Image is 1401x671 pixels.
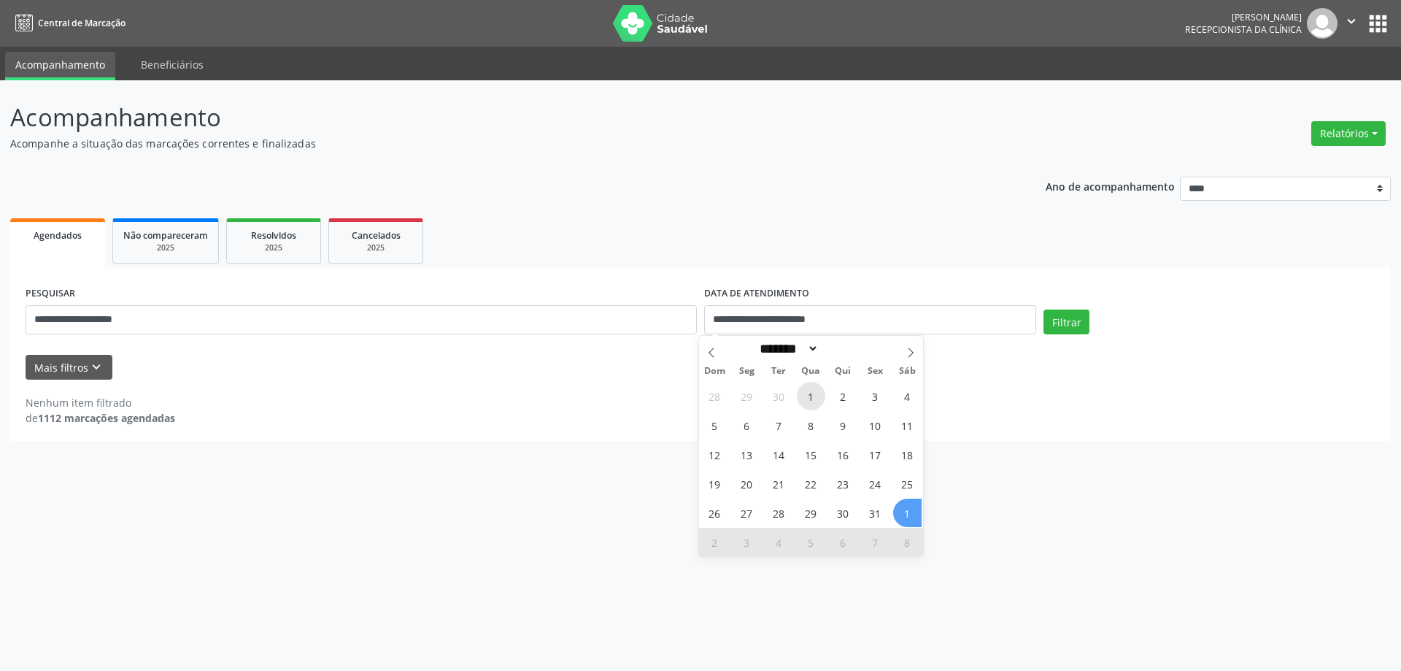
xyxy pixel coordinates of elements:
span: Setembro 30, 2025 [765,382,793,410]
span: Outubro 30, 2025 [829,499,857,527]
p: Acompanhe a situação das marcações correntes e finalizadas [10,136,976,151]
span: Novembro 3, 2025 [733,528,761,556]
span: Outubro 12, 2025 [700,440,729,469]
span: Seg [730,367,763,376]
span: Sáb [891,367,923,376]
span: Dom [699,367,731,376]
span: Outubro 14, 2025 [765,440,793,469]
div: 2025 [123,242,208,253]
img: img [1307,8,1338,39]
span: Outubro 17, 2025 [861,440,889,469]
span: Novembro 8, 2025 [893,528,922,556]
span: Novembro 7, 2025 [861,528,889,556]
span: Ter [763,367,795,376]
span: Outubro 10, 2025 [861,411,889,440]
span: Outubro 27, 2025 [733,499,761,527]
span: Recepcionista da clínica [1185,23,1302,36]
span: Cancelados [352,229,401,242]
span: Outubro 3, 2025 [861,382,889,410]
strong: 1112 marcações agendadas [38,411,175,425]
button: Mais filtroskeyboard_arrow_down [26,355,112,380]
span: Outubro 22, 2025 [797,469,825,498]
button: Relatórios [1311,121,1386,146]
span: Outubro 4, 2025 [893,382,922,410]
span: Outubro 29, 2025 [797,499,825,527]
span: Novembro 1, 2025 [893,499,922,527]
div: 2025 [237,242,310,253]
span: Outubro 15, 2025 [797,440,825,469]
a: Central de Marcação [10,11,126,35]
span: Outubro 11, 2025 [893,411,922,440]
span: Outubro 1, 2025 [797,382,825,410]
span: Novembro 6, 2025 [829,528,857,556]
span: Qui [827,367,859,376]
span: Novembro 5, 2025 [797,528,825,556]
span: Outubro 20, 2025 [733,469,761,498]
span: Central de Marcação [38,17,126,29]
span: Qua [795,367,827,376]
span: Outubro 8, 2025 [797,411,825,440]
button:  [1338,8,1365,39]
span: Outubro 31, 2025 [861,499,889,527]
span: Novembro 2, 2025 [700,528,729,556]
span: Outubro 13, 2025 [733,440,761,469]
span: Outubro 2, 2025 [829,382,857,410]
div: de [26,410,175,426]
span: Não compareceram [123,229,208,242]
label: DATA DE ATENDIMENTO [704,283,809,305]
span: Outubro 24, 2025 [861,469,889,498]
span: Outubro 6, 2025 [733,411,761,440]
span: Novembro 4, 2025 [765,528,793,556]
span: Outubro 16, 2025 [829,440,857,469]
a: Acompanhamento [5,52,115,80]
span: Outubro 9, 2025 [829,411,857,440]
select: Month [755,341,819,356]
button: Filtrar [1043,310,1089,334]
span: Setembro 29, 2025 [733,382,761,410]
p: Acompanhamento [10,99,976,136]
span: Outubro 7, 2025 [765,411,793,440]
a: Beneficiários [131,52,214,77]
span: Outubro 19, 2025 [700,469,729,498]
i: keyboard_arrow_down [88,359,104,375]
span: Resolvidos [251,229,296,242]
span: Outubro 28, 2025 [765,499,793,527]
span: Outubro 25, 2025 [893,469,922,498]
p: Ano de acompanhamento [1046,177,1175,195]
span: Agendados [34,229,82,242]
button: apps [1365,11,1391,37]
span: Outubro 18, 2025 [893,440,922,469]
div: [PERSON_NAME] [1185,11,1302,23]
div: Nenhum item filtrado [26,395,175,410]
span: Outubro 21, 2025 [765,469,793,498]
span: Outubro 23, 2025 [829,469,857,498]
input: Year [819,341,867,356]
span: Setembro 28, 2025 [700,382,729,410]
span: Outubro 5, 2025 [700,411,729,440]
i:  [1343,13,1359,29]
span: Outubro 26, 2025 [700,499,729,527]
span: Sex [859,367,891,376]
div: 2025 [339,242,412,253]
label: PESQUISAR [26,283,75,305]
